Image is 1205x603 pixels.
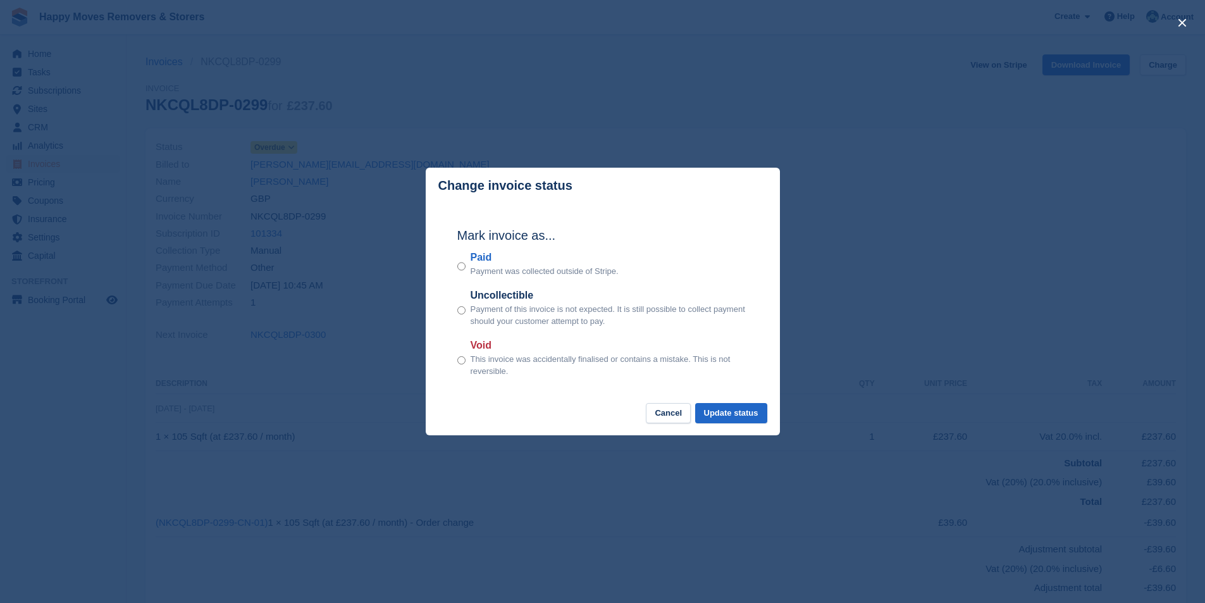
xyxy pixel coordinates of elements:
[1172,13,1192,33] button: close
[695,403,767,424] button: Update status
[471,303,748,328] p: Payment of this invoice is not expected. It is still possible to collect payment should your cust...
[471,338,748,353] label: Void
[471,265,619,278] p: Payment was collected outside of Stripe.
[471,353,748,378] p: This invoice was accidentally finalised or contains a mistake. This is not reversible.
[471,250,619,265] label: Paid
[471,288,748,303] label: Uncollectible
[438,178,572,193] p: Change invoice status
[646,403,691,424] button: Cancel
[457,226,748,245] h2: Mark invoice as...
